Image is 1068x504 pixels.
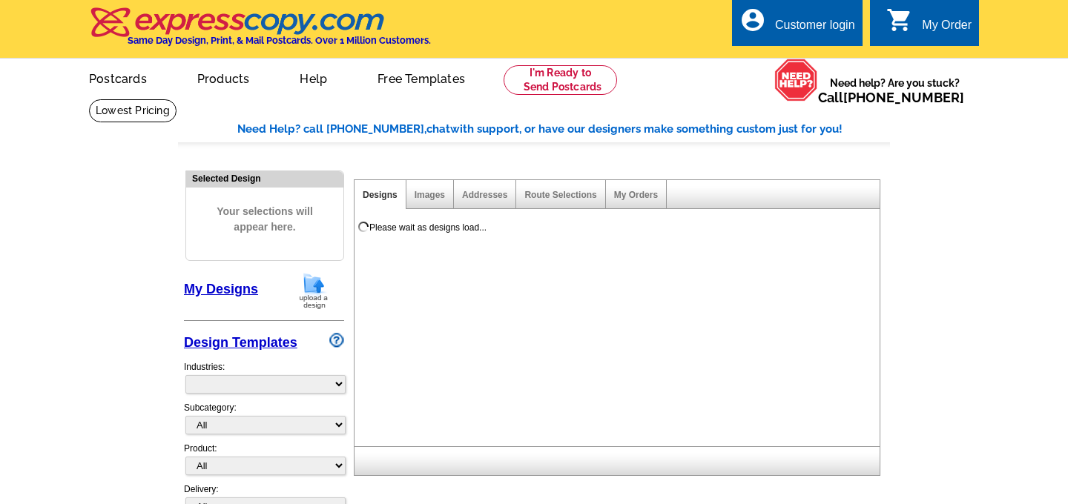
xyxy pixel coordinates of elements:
a: Route Selections [524,190,596,200]
span: Call [818,90,964,105]
img: loading... [357,221,369,233]
i: account_circle [739,7,766,33]
div: Selected Design [186,171,343,185]
a: Images [415,190,445,200]
a: account_circle Customer login [739,16,855,35]
img: help [774,59,818,102]
a: Designs [363,190,398,200]
div: My Order [922,19,972,39]
a: Free Templates [354,60,489,95]
i: shopping_cart [886,7,913,33]
img: design-wizard-help-icon.png [329,333,344,348]
span: Need help? Are you stuck? [818,76,972,105]
a: My Orders [614,190,658,200]
span: Your selections will appear here. [197,189,332,250]
div: Subcategory: [184,401,344,442]
a: Same Day Design, Print, & Mail Postcards. Over 1 Million Customers. [89,18,431,46]
a: Postcards [65,60,171,95]
img: upload-design [294,272,333,310]
a: Addresses [462,190,507,200]
div: Customer login [775,19,855,39]
div: Please wait as designs load... [369,221,487,234]
a: shopping_cart My Order [886,16,972,35]
a: Design Templates [184,335,297,350]
a: My Designs [184,282,258,296]
a: [PHONE_NUMBER] [843,90,964,105]
div: Industries: [184,353,344,401]
a: Products [174,60,274,95]
h4: Same Day Design, Print, & Mail Postcards. Over 1 Million Customers. [128,35,431,46]
div: Product: [184,442,344,483]
div: Need Help? call [PHONE_NUMBER], with support, or have our designers make something custom just fo... [237,121,890,138]
a: Help [276,60,351,95]
span: chat [426,122,450,136]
